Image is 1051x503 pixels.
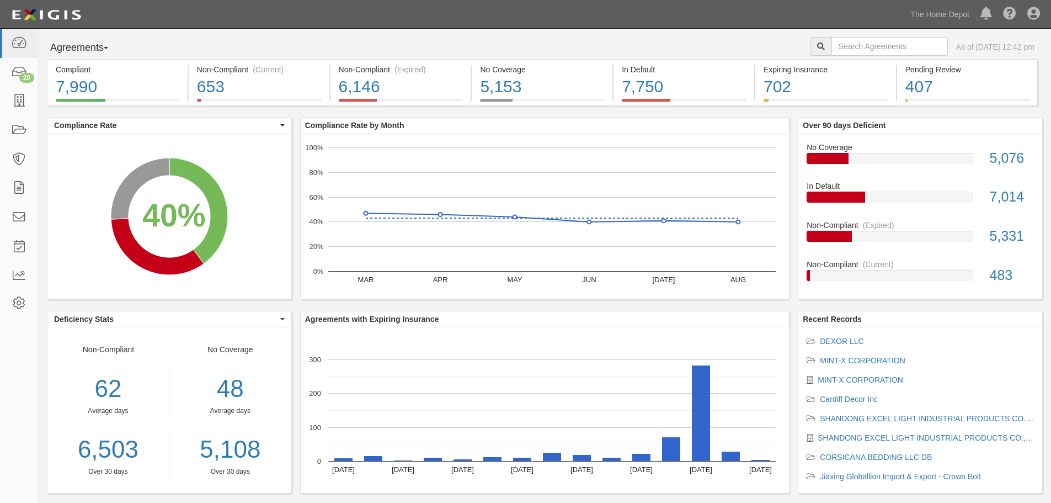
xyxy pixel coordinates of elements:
[480,75,604,99] div: 5,153
[197,75,321,99] div: 653
[19,73,34,83] div: 20
[622,75,746,99] div: 7,750
[309,356,321,364] text: 300
[755,99,896,108] a: Expiring Insurance702
[511,465,533,474] text: [DATE]
[309,423,321,431] text: 100
[47,344,169,476] div: Non-Compliant
[798,220,1042,231] div: Non-Compliant
[507,276,522,284] text: MAY
[309,193,323,201] text: 60%
[798,142,1042,153] div: No Coverage
[305,121,404,130] b: Compliance Rate by Month
[818,375,903,384] a: MINT-X CORPORATION
[981,266,1042,285] div: 483
[301,134,789,299] svg: A chart.
[820,472,981,481] a: Jiaxing Globallion Import & Export - Crown Bolt
[47,372,169,406] div: 62
[197,64,321,75] div: Non-Compliant (Current)
[47,467,169,476] div: Over 30 days
[630,465,653,474] text: [DATE]
[54,314,278,325] span: Deficiency Stats
[820,414,1044,423] a: SHANDONG EXCEL LIGHT INDUSTRIAL PRODUCTS CO., LTD
[142,193,205,239] div: 40%
[253,64,284,75] div: (Current)
[330,99,471,108] a: Non-Compliant(Expired)6,146
[472,99,612,108] a: No Coverage5,153
[301,327,789,493] svg: A chart.
[820,337,863,346] a: DEXOR LLC
[305,315,439,324] b: Agreements with Expiring Insurance
[820,356,905,365] a: MINT-X CORPORATION
[764,75,888,99] div: 702
[798,259,1042,270] div: Non-Compliant
[189,99,329,108] a: Non-Compliant(Current)653
[305,144,324,152] text: 100%
[392,465,414,474] text: [DATE]
[863,259,894,270] div: (Current)
[309,168,323,177] text: 80%
[570,465,593,474] text: [DATE]
[897,99,1038,108] a: Pending Review407
[807,181,1034,220] a: In Default7,014
[807,259,1034,290] a: Non-Compliant(Current)483
[803,315,862,324] b: Recent Records
[749,465,772,474] text: [DATE]
[820,453,932,462] a: CORSICANA BEDDING LLC DB
[690,465,712,474] text: [DATE]
[8,5,84,25] img: logo-5460c22ac91f19d4615b14bd174203de0afe785f0fc80cf4dbbc73dc1793850b.png
[764,64,888,75] div: Expiring Insurance
[309,389,321,398] text: 200
[178,372,283,406] div: 48
[47,37,130,59] button: Agreements
[309,218,323,226] text: 40%
[433,276,447,284] text: APR
[480,64,604,75] div: No Coverage
[178,406,283,416] div: Average days
[863,220,894,231] div: (Expired)
[582,276,596,284] text: JUN
[981,187,1042,207] div: 7,014
[394,64,426,75] div: (Expired)
[803,121,885,130] b: Over 90 days Deficient
[807,142,1034,181] a: No Coverage5,076
[178,432,283,467] a: 5,108
[317,457,321,465] text: 0
[56,64,179,75] div: Compliant
[981,226,1042,246] div: 5,331
[313,267,323,276] text: 0%
[47,134,291,299] div: A chart.
[831,37,948,56] input: Search Agreements
[47,118,291,133] button: Compliance Rate
[956,41,1034,52] div: As of [DATE] 12:42 pm
[905,75,1029,99] div: 407
[905,3,975,25] a: The Home Depot
[451,465,474,474] text: [DATE]
[807,220,1034,259] a: Non-Compliant(Expired)5,331
[54,120,278,131] span: Compliance Rate
[56,75,179,99] div: 7,990
[47,406,169,416] div: Average days
[339,75,463,99] div: 6,146
[798,181,1042,192] div: In Default
[1003,8,1016,21] i: Help Center - Complianz
[47,311,291,327] button: Deficiency Stats
[905,64,1029,75] div: Pending Review
[309,242,323,251] text: 20%
[332,465,355,474] text: [DATE]
[652,276,675,284] text: [DATE]
[820,395,878,404] a: Cardiff Decor Inc
[730,276,746,284] text: AUG
[818,433,1042,442] a: SHANDONG EXCEL LIGHT INDUSTRIAL PRODUCTS CO., LTD
[981,149,1042,168] div: 5,076
[358,276,374,284] text: MAR
[178,467,283,476] div: Over 30 days
[47,432,169,467] a: 6,503
[613,99,754,108] a: In Default7,750
[47,99,188,108] a: Compliant7,990
[169,344,291,476] div: No Coverage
